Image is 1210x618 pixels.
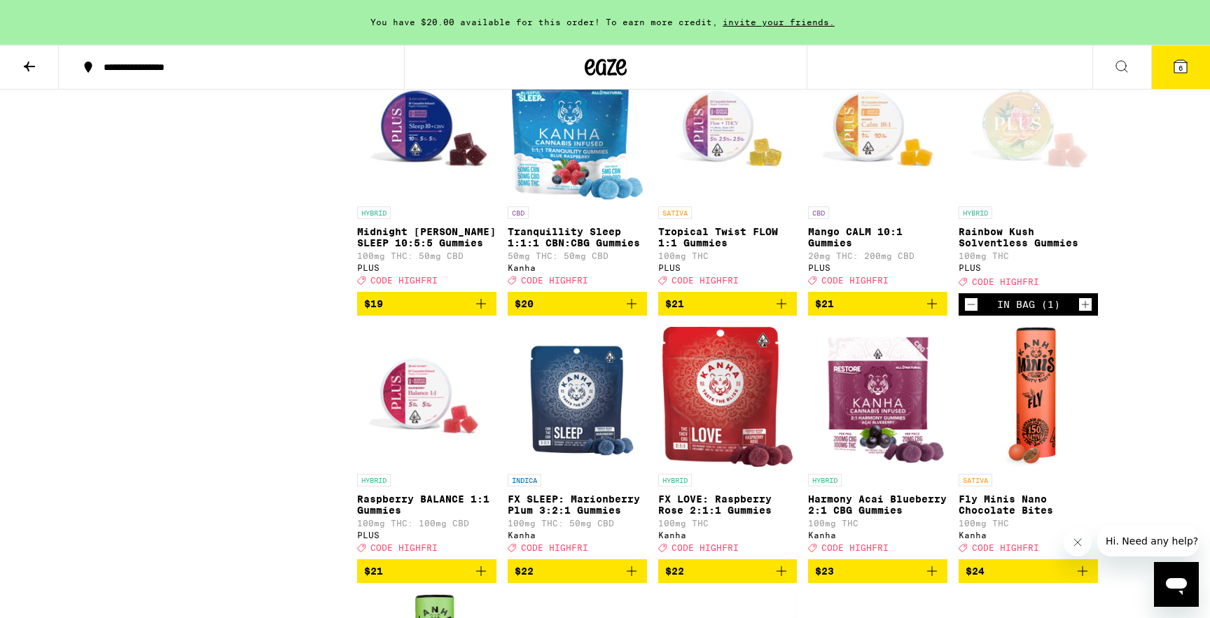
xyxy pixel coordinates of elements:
span: 6 [1178,64,1183,72]
p: Tranquillity Sleep 1:1:1 CBN:CBG Gummies [508,226,647,248]
span: CODE HIGHFRI [521,543,588,552]
span: $24 [966,566,985,577]
p: Fly Minis Nano Chocolate Bites [959,493,1098,516]
a: Open page for Harmony Acai Blueberry 2:1 CBG Gummies from Kanha [808,327,947,559]
img: PLUS - Tropical Twist FLOW 1:1 Gummies [658,59,798,199]
span: CODE HIGHFRI [821,276,889,285]
img: Kanha - FX SLEEP: Marionberry Plum 3:2:1 Gummies [519,327,636,467]
span: $23 [815,566,834,577]
div: PLUS [658,263,798,272]
p: 100mg THC: 100mg CBD [357,519,496,528]
button: Add to bag [959,559,1098,583]
span: $22 [665,566,684,577]
span: CODE HIGHFRI [370,276,438,285]
div: Kanha [959,531,1098,540]
span: CODE HIGHFRI [821,543,889,552]
span: invite your friends. [718,17,840,27]
div: In Bag (1) [997,299,1060,310]
p: 100mg THC: 50mg CBD [357,251,496,260]
span: CODE HIGHFRI [672,276,739,285]
button: 6 [1151,45,1210,89]
button: Add to bag [357,292,496,316]
p: Mango CALM 10:1 Gummies [808,226,947,248]
p: 20mg THC: 200mg CBD [808,251,947,260]
iframe: Close message [1064,528,1092,556]
button: Add to bag [508,559,647,583]
a: Open page for Raspberry BALANCE 1:1 Gummies from PLUS [357,327,496,559]
div: PLUS [357,531,496,540]
p: HYBRID [357,474,391,486]
span: $21 [815,298,834,309]
span: You have $20.00 available for this order! To earn more credit, [370,17,718,27]
a: Open page for Rainbow Kush Solventless Gummies from PLUS [959,59,1098,293]
p: SATIVA [959,474,992,486]
span: CODE HIGHFRI [672,543,739,552]
p: FX LOVE: Raspberry Rose 2:1:1 Gummies [658,493,798,516]
span: CODE HIGHFRI [972,277,1039,286]
a: Open page for Tranquillity Sleep 1:1:1 CBN:CBG Gummies from Kanha [508,59,647,292]
span: $20 [515,298,534,309]
p: Tropical Twist FLOW 1:1 Gummies [658,226,798,248]
button: Add to bag [658,559,798,583]
p: 100mg THC: 50mg CBD [508,519,647,528]
a: Open page for Fly Minis Nano Chocolate Bites from Kanha [959,327,1098,559]
div: PLUS [808,263,947,272]
p: 50mg THC: 50mg CBD [508,251,647,260]
button: Decrement [964,297,978,311]
img: PLUS - Mango CALM 10:1 Gummies [808,59,947,199]
p: 100mg THC [808,519,947,528]
iframe: Button to launch messaging window [1154,562,1199,607]
div: Kanha [658,531,798,540]
p: 100mg THC [959,519,1098,528]
img: PLUS - Midnight Berry SLEEP 10:5:5 Gummies [357,59,496,199]
div: PLUS [357,263,496,272]
div: Kanha [808,531,947,540]
button: Add to bag [658,292,798,316]
p: HYBRID [658,474,692,486]
p: 100mg THC [658,251,798,260]
p: CBD [508,206,529,219]
span: $19 [364,298,383,309]
p: INDICA [508,474,541,486]
button: Increment [1078,297,1092,311]
p: SATIVA [658,206,692,219]
span: $22 [515,566,534,577]
a: Open page for FX SLEEP: Marionberry Plum 3:2:1 Gummies from Kanha [508,327,647,559]
p: Rainbow Kush Solventless Gummies [959,226,1098,248]
a: Open page for Midnight Berry SLEEP 10:5:5 Gummies from PLUS [357,59,496,292]
button: Add to bag [357,559,496,583]
img: Kanha - Harmony Acai Blueberry 2:1 CBG Gummies [809,327,947,467]
p: Midnight [PERSON_NAME] SLEEP 10:5:5 Gummies [357,226,496,248]
p: Harmony Acai Blueberry 2:1 CBG Gummies [808,493,947,516]
div: Kanha [508,531,647,540]
p: Raspberry BALANCE 1:1 Gummies [357,493,496,516]
button: Add to bag [808,559,947,583]
p: FX SLEEP: Marionberry Plum 3:2:1 Gummies [508,493,647,516]
span: $21 [665,298,684,309]
iframe: Message from company [1097,526,1199,556]
a: Open page for FX LOVE: Raspberry Rose 2:1:1 Gummies from Kanha [658,327,798,559]
a: Open page for Mango CALM 10:1 Gummies from PLUS [808,59,947,292]
img: Kanha - FX LOVE: Raspberry Rose 2:1:1 Gummies [662,327,793,467]
p: CBD [808,206,829,219]
p: HYBRID [959,206,992,219]
span: CODE HIGHFRI [521,276,588,285]
img: Kanha - Fly Minis Nano Chocolate Bites [1001,327,1055,467]
p: HYBRID [808,474,842,486]
div: Kanha [508,263,647,272]
span: CODE HIGHFRI [972,543,1039,552]
p: 100mg THC [658,519,798,528]
button: Add to bag [508,292,647,316]
img: Kanha - Tranquillity Sleep 1:1:1 CBN:CBG Gummies [512,59,643,199]
a: Open page for Tropical Twist FLOW 1:1 Gummies from PLUS [658,59,798,292]
span: CODE HIGHFRI [370,543,438,552]
img: PLUS - Raspberry BALANCE 1:1 Gummies [357,327,496,467]
span: $21 [364,566,383,577]
div: PLUS [959,263,1098,272]
p: 100mg THC [959,251,1098,260]
p: HYBRID [357,206,391,219]
button: Add to bag [808,292,947,316]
